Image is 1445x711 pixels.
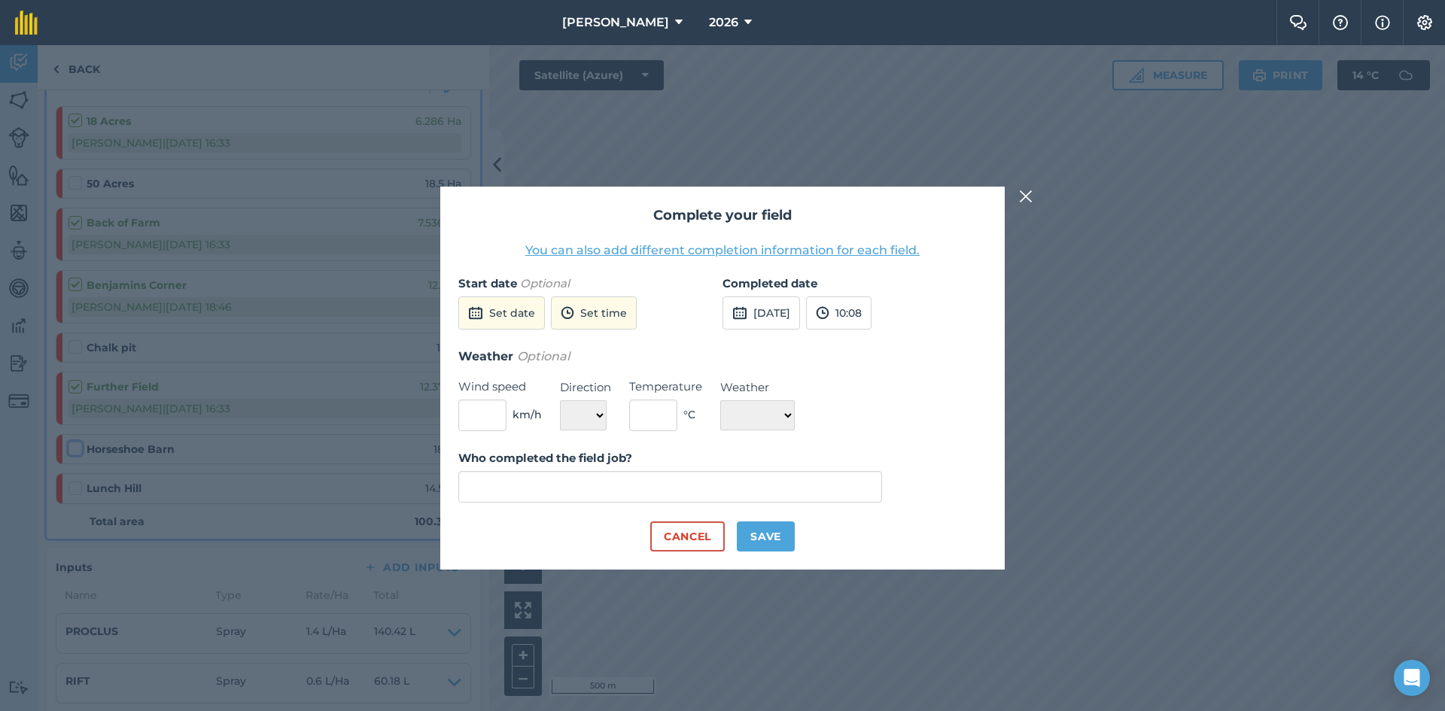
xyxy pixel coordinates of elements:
[1019,187,1033,205] img: svg+xml;base64,PHN2ZyB4bWxucz0iaHR0cDovL3d3dy53My5vcmcvMjAwMC9zdmciIHdpZHRoPSIyMiIgaGVpZ2h0PSIzMC...
[737,521,795,551] button: Save
[722,276,817,290] strong: Completed date
[709,14,738,32] span: 2026
[458,451,632,465] strong: Who completed the field job?
[683,406,695,423] span: ° C
[1416,15,1434,30] img: A cog icon
[561,304,574,322] img: svg+xml;base64,PD94bWwgdmVyc2lvbj0iMS4wIiBlbmNvZGluZz0idXRmLTgiPz4KPCEtLSBHZW5lcmF0b3I6IEFkb2JlIE...
[1375,14,1390,32] img: svg+xml;base64,PHN2ZyB4bWxucz0iaHR0cDovL3d3dy53My5vcmcvMjAwMC9zdmciIHdpZHRoPSIxNyIgaGVpZ2h0PSIxNy...
[1394,660,1430,696] div: Open Intercom Messenger
[722,296,800,330] button: [DATE]
[806,296,872,330] button: 10:08
[458,347,987,366] h3: Weather
[15,11,38,35] img: fieldmargin Logo
[525,242,920,260] button: You can also add different completion information for each field.
[517,349,570,363] em: Optional
[458,378,542,396] label: Wind speed
[562,14,669,32] span: [PERSON_NAME]
[629,378,702,396] label: Temperature
[551,296,637,330] button: Set time
[1289,15,1307,30] img: Two speech bubbles overlapping with the left bubble in the forefront
[468,304,483,322] img: svg+xml;base64,PD94bWwgdmVyc2lvbj0iMS4wIiBlbmNvZGluZz0idXRmLTgiPz4KPCEtLSBHZW5lcmF0b3I6IEFkb2JlIE...
[732,304,747,322] img: svg+xml;base64,PD94bWwgdmVyc2lvbj0iMS4wIiBlbmNvZGluZz0idXRmLTgiPz4KPCEtLSBHZW5lcmF0b3I6IEFkb2JlIE...
[520,276,570,290] em: Optional
[458,296,545,330] button: Set date
[816,304,829,322] img: svg+xml;base64,PD94bWwgdmVyc2lvbj0iMS4wIiBlbmNvZGluZz0idXRmLTgiPz4KPCEtLSBHZW5lcmF0b3I6IEFkb2JlIE...
[720,378,795,397] label: Weather
[458,276,517,290] strong: Start date
[513,406,542,423] span: km/h
[560,378,611,397] label: Direction
[1331,15,1349,30] img: A question mark icon
[458,205,987,226] h2: Complete your field
[650,521,725,551] button: Cancel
